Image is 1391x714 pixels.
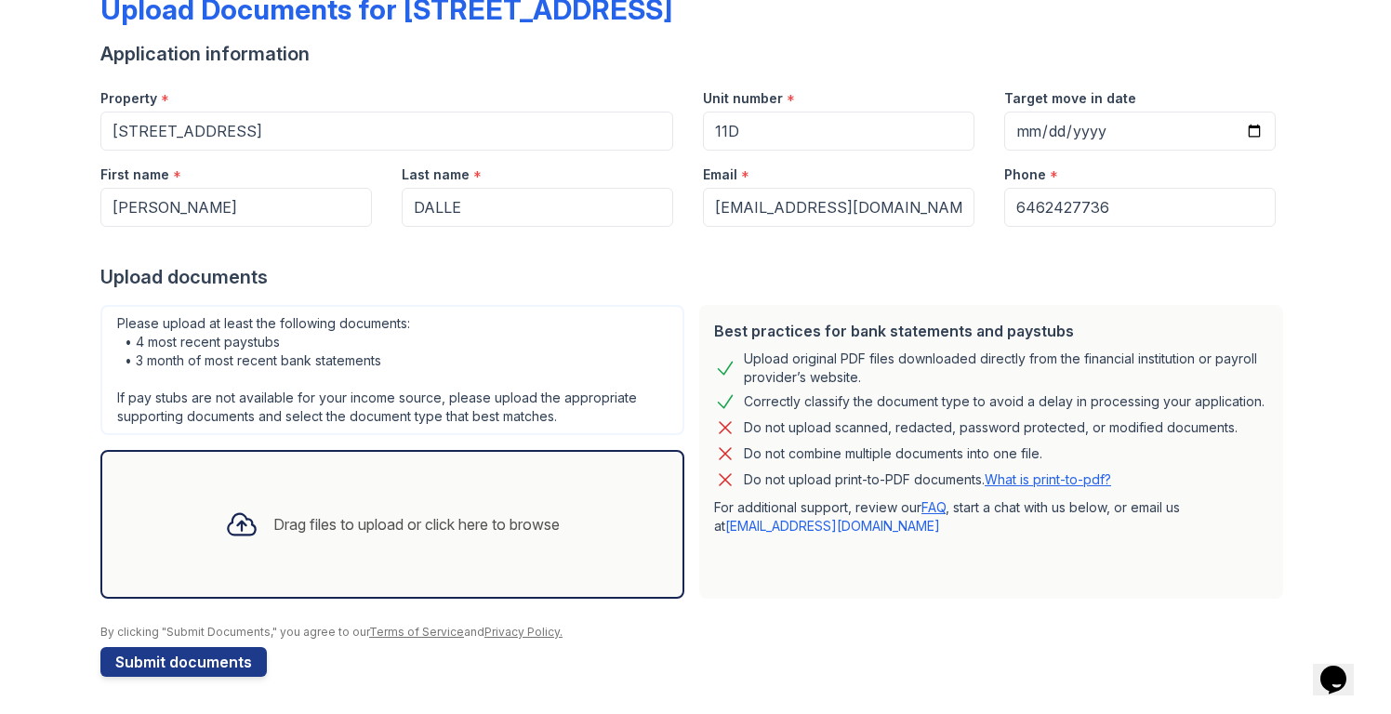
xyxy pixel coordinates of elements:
div: Best practices for bank statements and paystubs [714,320,1268,342]
iframe: chat widget [1313,640,1372,695]
a: What is print-to-pdf? [985,471,1111,487]
label: Email [703,165,737,184]
div: Do not combine multiple documents into one file. [744,443,1042,465]
p: For additional support, review our , start a chat with us below, or email us at [714,498,1268,535]
a: Privacy Policy. [484,625,563,639]
p: Do not upload print-to-PDF documents. [744,470,1111,489]
div: By clicking "Submit Documents," you agree to our and [100,625,1291,640]
div: Correctly classify the document type to avoid a delay in processing your application. [744,390,1265,413]
a: Terms of Service [369,625,464,639]
div: Application information [100,41,1291,67]
label: Last name [402,165,470,184]
div: Drag files to upload or click here to browse [273,513,560,535]
div: Upload documents [100,264,1291,290]
label: First name [100,165,169,184]
label: Unit number [703,89,783,108]
div: Please upload at least the following documents: • 4 most recent paystubs • 3 month of most recent... [100,305,684,435]
a: [EMAIL_ADDRESS][DOMAIN_NAME] [725,518,940,534]
button: Submit documents [100,647,267,677]
a: FAQ [921,499,946,515]
label: Property [100,89,157,108]
label: Phone [1004,165,1046,184]
label: Target move in date [1004,89,1136,108]
div: Upload original PDF files downloaded directly from the financial institution or payroll provider’... [744,350,1268,387]
div: Do not upload scanned, redacted, password protected, or modified documents. [744,416,1238,439]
